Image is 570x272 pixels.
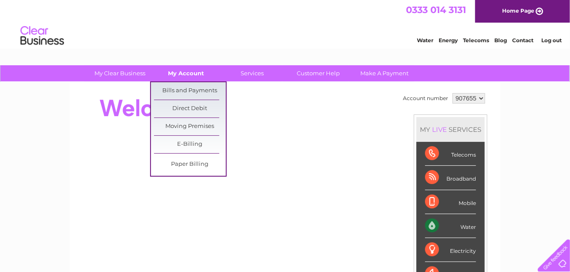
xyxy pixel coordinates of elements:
[401,91,450,106] td: Account number
[154,82,226,100] a: Bills and Payments
[425,214,476,238] div: Water
[425,190,476,214] div: Mobile
[417,37,433,44] a: Water
[416,117,485,142] div: MY SERVICES
[80,5,491,42] div: Clear Business is a trading name of Verastar Limited (registered in [GEOGRAPHIC_DATA] No. 3667643...
[406,4,466,15] a: 0333 014 3131
[154,156,226,173] a: Paper Billing
[439,37,458,44] a: Energy
[494,37,507,44] a: Blog
[154,136,226,153] a: E-Billing
[463,37,489,44] a: Telecoms
[151,65,222,81] a: My Account
[154,118,226,135] a: Moving Premises
[217,65,288,81] a: Services
[349,65,421,81] a: Make A Payment
[541,37,562,44] a: Log out
[20,23,64,49] img: logo.png
[84,65,156,81] a: My Clear Business
[425,166,476,190] div: Broadband
[512,37,533,44] a: Contact
[430,125,449,134] div: LIVE
[283,65,355,81] a: Customer Help
[154,100,226,118] a: Direct Debit
[425,142,476,166] div: Telecoms
[425,238,476,262] div: Electricity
